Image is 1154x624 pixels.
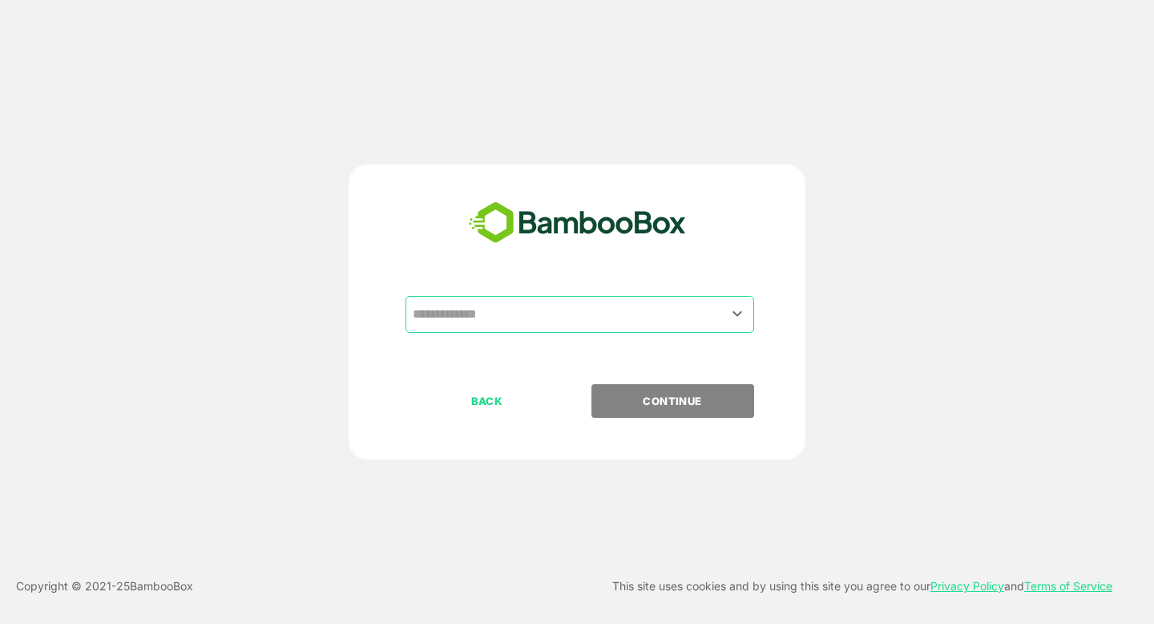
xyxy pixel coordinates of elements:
[930,579,1004,593] a: Privacy Policy
[727,303,748,325] button: Open
[591,384,754,418] button: CONTINUE
[592,392,753,410] p: CONTINUE
[406,384,568,418] button: BACK
[1024,579,1112,593] a: Terms of Service
[612,577,1112,596] p: This site uses cookies and by using this site you agree to our and
[460,197,695,249] img: bamboobox
[407,392,567,410] p: BACK
[16,577,193,596] p: Copyright © 2021- 25 BambooBox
